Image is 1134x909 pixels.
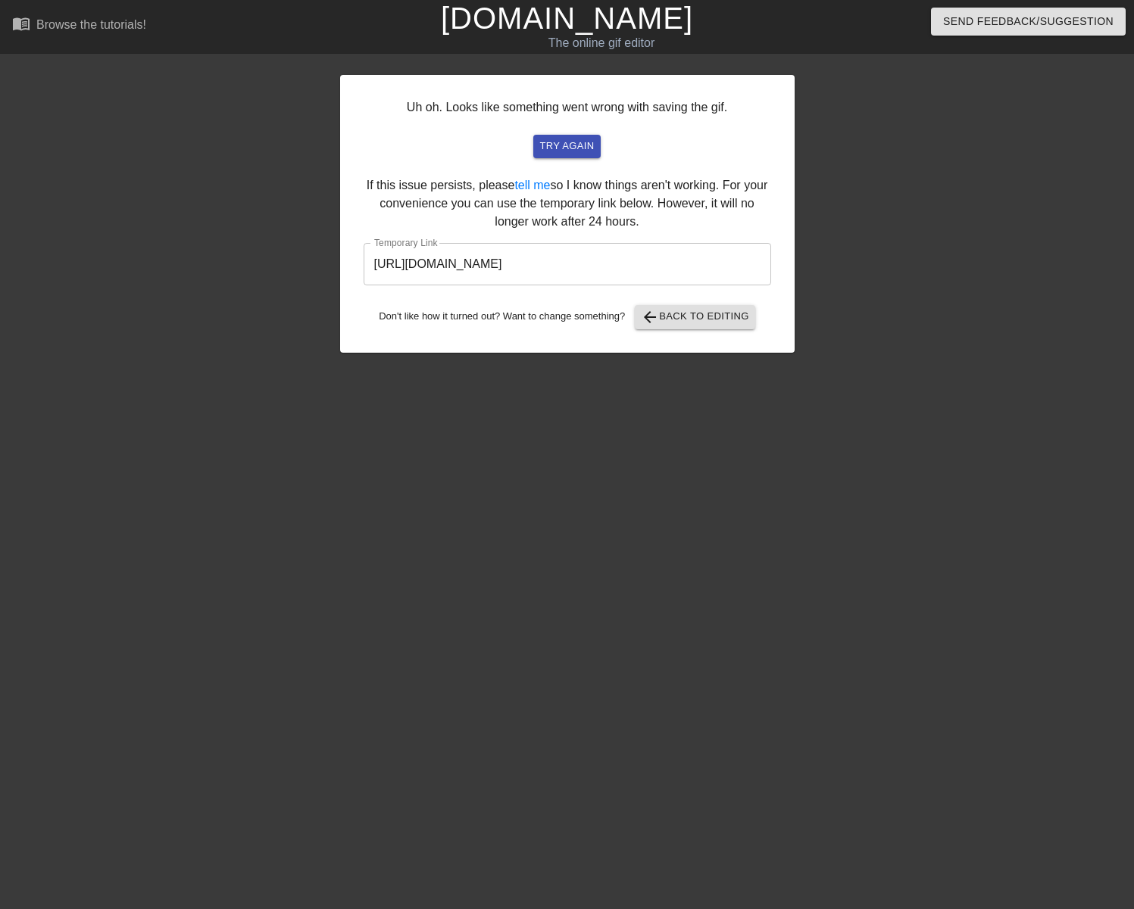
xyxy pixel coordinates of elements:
input: bare [364,243,771,285]
button: Back to Editing [635,305,755,329]
div: Don't like how it turned out? Want to change something? [364,305,771,329]
div: Uh oh. Looks like something went wrong with saving the gif. If this issue persists, please so I k... [340,75,795,353]
a: [DOMAIN_NAME] [441,2,693,35]
div: Browse the tutorials! [36,18,146,31]
span: try again [539,138,594,155]
button: try again [533,135,600,158]
a: tell me [514,179,550,191]
span: Back to Editing [641,308,749,326]
a: Browse the tutorials! [12,14,146,38]
div: The online gif editor [386,34,817,52]
button: Send Feedback/Suggestion [931,8,1126,36]
span: menu_book [12,14,30,33]
span: Send Feedback/Suggestion [943,12,1114,31]
span: arrow_back [641,308,659,326]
